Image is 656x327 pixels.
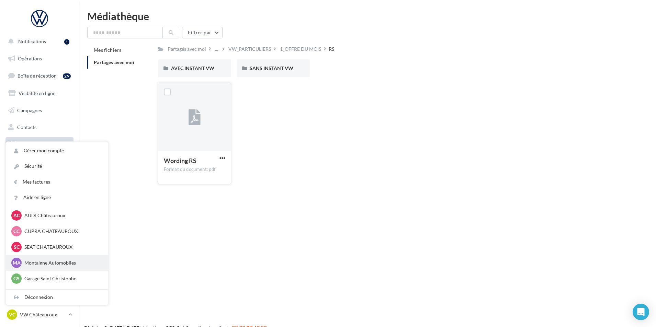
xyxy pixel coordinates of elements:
p: Montaigne Automobiles [24,259,100,266]
div: Format du document: pdf [164,166,225,173]
a: Calendrier [4,154,75,169]
a: Sécurité [6,159,108,174]
a: PLV et print personnalisable [4,171,75,191]
a: Boîte de réception29 [4,68,75,83]
span: SANS INSTANT VW [250,65,293,71]
span: AVEC INSTANT VW [171,65,214,71]
p: AUDI Châteauroux [24,212,100,219]
p: Garage Saint Christophe [24,275,100,282]
span: Wording RS [164,157,196,164]
span: AC [13,212,20,219]
div: 1_OFFRE DU MOIS [280,46,321,52]
span: Notifications [18,38,46,44]
button: Notifications 1 [4,34,72,49]
a: Visibilité en ligne [4,86,75,101]
a: Opérations [4,51,75,66]
span: Partagés avec moi [94,59,134,65]
div: ... [214,44,219,54]
a: Contacts [4,120,75,135]
p: CUPRA CHATEAUROUX [24,228,100,235]
span: Mes fichiers [94,47,121,53]
span: Contacts [17,124,36,130]
a: Mes factures [6,174,108,190]
div: VW_PARTICULIERS [228,46,271,52]
span: Visibilité en ligne [19,90,55,96]
div: RS [329,46,334,52]
div: 1 [64,39,69,45]
a: Gérer mon compte [6,143,108,159]
span: VC [9,311,15,318]
a: Campagnes [4,103,75,118]
a: Aide en ligne [6,190,108,205]
span: Opérations [18,56,42,61]
span: Campagnes [17,107,42,113]
div: Déconnexion [6,290,108,305]
a: Campagnes DataOnDemand [4,194,75,214]
span: SC [14,244,20,250]
span: MA [13,259,21,266]
div: Médiathèque [87,11,648,21]
div: 29 [63,73,71,79]
p: SEAT CHATEAUROUX [24,244,100,250]
span: GS [13,275,20,282]
button: Filtrer par [182,27,223,38]
span: Boîte de réception [18,73,57,79]
p: VW Châteauroux [20,311,66,318]
div: Partagés avec moi [168,46,206,52]
a: Médiathèque [4,137,75,152]
span: CC [13,228,20,235]
a: VC VW Châteauroux [5,308,73,321]
div: Open Intercom Messenger [633,304,649,320]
